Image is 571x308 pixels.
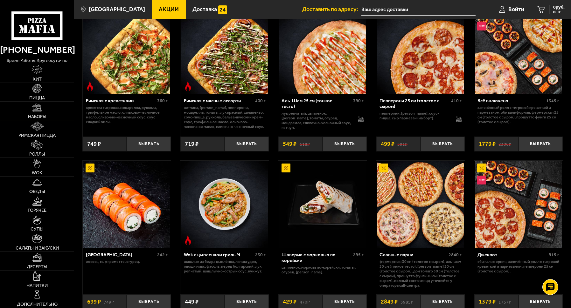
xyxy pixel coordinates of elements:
[255,252,266,258] span: 230 г
[376,7,465,94] a: АкционныйПепперони 25 см (толстое с сыром)
[380,252,447,258] div: Славные парни
[89,7,145,12] span: [GEOGRAPHIC_DATA]
[498,299,511,305] s: 1757 ₽
[498,141,511,147] s: 2306 ₽
[87,299,101,305] span: 699 ₽
[377,7,464,94] img: Пепперони 25 см (толстое с сыром)
[278,161,367,248] a: АкционныйШаверма с морковью по-корейски
[29,96,45,100] span: Пицца
[361,4,476,16] input: Ваш адрес доставки
[549,252,559,258] span: 915 г
[282,164,290,172] img: Акционный
[86,252,156,258] div: [GEOGRAPHIC_DATA]
[477,176,486,184] img: Новинка
[553,10,565,14] span: 0 шт.
[379,164,388,172] img: Акционный
[323,137,367,151] button: Выбрать
[86,259,168,264] p: лосось, Сыр креметте, огурец.
[479,141,496,147] span: 1779 ₽
[477,22,486,30] img: Новинка
[181,7,268,94] img: Римская с мясным ассорти
[83,161,171,248] a: АкционныйФиладельфия
[553,5,565,10] span: 0 руб.
[157,252,168,258] span: 242 г
[381,141,394,147] span: 499 ₽
[180,7,269,94] a: НовинкаОстрое блюдоРимская с мясным ассорти
[86,98,156,104] div: Римская с креветками
[104,299,114,305] s: 749 ₽
[283,141,296,147] span: 549 ₽
[377,161,464,248] img: Славные парни
[32,171,42,175] span: WOK
[479,299,496,305] span: 1379 ₽
[300,141,310,147] s: 618 ₽
[29,152,45,157] span: Роллы
[26,283,48,288] span: Напитки
[380,111,450,121] p: пепперони, [PERSON_NAME], соус-пицца, сыр пармезан (на борт).
[449,252,462,258] span: 2840 г
[421,137,465,151] button: Выбрать
[127,137,171,151] button: Выбрать
[192,7,217,12] span: Доставка
[159,7,179,12] span: Акции
[29,189,45,194] span: Обеды
[519,137,563,151] button: Выбрать
[16,246,59,251] span: Салаты и закуски
[353,98,364,104] span: 390 г
[83,161,171,248] img: Филадельфия
[255,98,266,104] span: 400 г
[380,259,461,288] p: Фермерская 30 см (толстое с сыром), Аль-Шам 30 см (тонкое тесто), [PERSON_NAME] 30 см (толстое с ...
[17,302,58,307] span: Дополнительно
[28,208,46,213] span: Горячее
[508,7,524,12] span: Войти
[87,141,101,147] span: 749 ₽
[302,7,361,12] span: Доставить по адресу:
[31,227,44,231] span: Супы
[33,77,42,82] span: Хит
[185,299,198,305] span: 449 ₽
[83,7,171,94] img: Римская с креветками
[380,98,449,110] div: Пепперони 25 см (толстое с сыром)
[157,98,168,104] span: 360 г
[18,133,56,138] span: Римская пицца
[282,111,352,130] p: лук репчатый, цыпленок, [PERSON_NAME], томаты, огурец, моцарелла, сливочно-чесночный соус, кетчуп.
[376,161,465,248] a: АкционныйСлавные парни
[477,259,559,274] p: Эби Калифорния, Запечённый ролл с тигровой креветкой и пармезаном, Пепперони 25 см (толстое с сыр...
[451,98,462,104] span: 410 г
[86,82,94,90] img: Острое блюдо
[477,105,559,124] p: Запечённый ролл с тигровой креветкой и пармезаном, Эби Калифорния, Фермерская 25 см (толстое с сы...
[546,98,559,104] span: 1345 г
[300,299,310,305] s: 470 ₽
[282,98,351,110] div: Аль-Шам 25 см (тонкое тесто)
[184,98,254,104] div: Римская с мясным ассорти
[474,161,563,248] a: АкционныйНовинкаДжекпот
[184,82,192,90] img: Острое блюдо
[477,252,547,258] div: Джекпот
[477,98,545,104] div: Всё включено
[474,7,563,94] a: АкционныйНовинкаВсё включено
[86,105,168,124] p: креветка тигровая, моцарелла, руккола, трюфельное масло, оливково-чесночное масло, сливочно-чесно...
[282,265,363,275] p: цыпленок, морковь по-корейски, томаты, огурец, [PERSON_NAME].
[400,299,413,305] s: 3985 ₽
[181,161,268,248] img: Wok с цыпленком гриль M
[27,264,47,269] span: Десерты
[282,252,351,264] div: Шаверма с морковью по-корейски
[180,161,269,248] a: Острое блюдоWok с цыпленком гриль M
[83,7,171,94] a: НовинкаОстрое блюдоРимская с креветками
[475,7,562,94] img: Всё включено
[184,252,254,258] div: Wok с цыпленком гриль M
[225,137,269,151] button: Выбрать
[86,164,94,172] img: Акционный
[184,105,266,129] p: ветчина, [PERSON_NAME], пепперони, моцарелла, томаты, лук красный, халапеньо, соус-пицца, руккола...
[283,299,296,305] span: 429 ₽
[397,141,407,147] s: 591 ₽
[477,164,486,172] img: Акционный
[28,114,46,119] span: Наборы
[353,252,364,258] span: 295 г
[279,161,366,248] img: Шаверма с морковью по-корейски
[279,7,366,94] img: Аль-Шам 25 см (тонкое тесто)
[184,236,192,244] img: Острое блюдо
[185,141,198,147] span: 719 ₽
[218,5,227,14] img: 15daf4d41897b9f0e9f617042186c801.svg
[278,7,367,94] a: АкционныйАль-Шам 25 см (тонкое тесто)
